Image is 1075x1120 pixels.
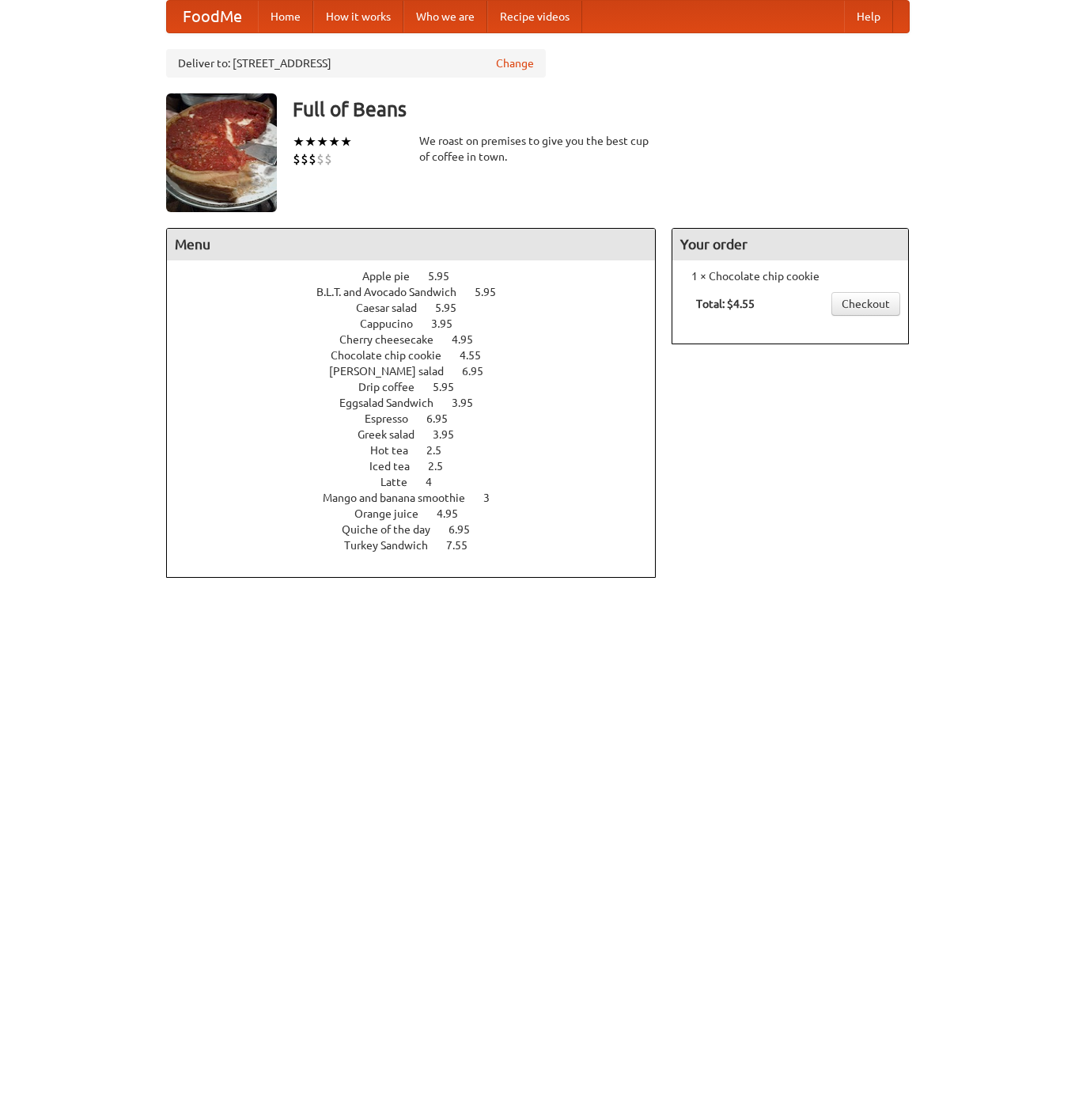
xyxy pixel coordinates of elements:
[313,1,403,32] a: How it works
[426,412,464,425] span: 6.95
[354,507,487,520] a: Orange juice 4.95
[316,286,525,298] a: B.L.T. and Avocado Sandwich 5.95
[308,150,316,168] li: $
[449,523,486,536] span: 6.95
[293,93,910,125] h3: Full of Beans
[167,229,656,260] h4: Menu
[844,1,893,32] a: Help
[696,298,755,310] b: Total: $4.55
[460,349,497,362] span: 4.55
[358,381,483,393] a: Drip coffee 5.95
[339,397,449,409] span: Eggsalad Sandwich
[329,365,460,378] span: [PERSON_NAME] salad
[293,133,305,150] li: ★
[316,133,328,150] li: ★
[340,133,352,150] li: ★
[483,492,505,504] span: 3
[433,381,470,393] span: 5.95
[316,286,472,298] span: B.L.T. and Avocado Sandwich
[328,133,340,150] li: ★
[380,476,461,488] a: Latte 4
[370,444,471,457] a: Hot tea 2.5
[831,292,900,316] a: Checkout
[358,381,430,393] span: Drip coffee
[433,428,470,441] span: 3.95
[380,476,423,488] span: Latte
[452,397,489,409] span: 3.95
[360,317,429,330] span: Cappucino
[358,428,430,441] span: Greek salad
[324,150,332,168] li: $
[329,365,513,378] a: [PERSON_NAME] salad 6.95
[360,317,482,330] a: Cappucino 3.95
[452,333,489,346] span: 4.95
[362,270,426,283] span: Apple pie
[358,428,483,441] a: Greek salad 3.95
[428,460,459,473] span: 2.5
[342,523,446,536] span: Quiche of the day
[354,507,434,520] span: Orange juice
[426,444,457,457] span: 2.5
[339,333,502,346] a: Cherry cheesecake 4.95
[462,365,499,378] span: 6.95
[339,333,449,346] span: Cherry cheesecake
[166,49,546,78] div: Deliver to: [STREET_ADDRESS]
[323,492,519,504] a: Mango and banana smoothie 3
[323,492,481,504] span: Mango and banana smoothie
[426,476,448,488] span: 4
[344,539,444,552] span: Turkey Sandwich
[331,349,510,362] a: Chocolate chip cookie 4.55
[339,397,502,409] a: Eggsalad Sandwich 3.95
[680,268,900,284] li: 1 × Chocolate chip cookie
[362,270,479,283] a: Apple pie 5.95
[403,1,487,32] a: Who we are
[258,1,313,32] a: Home
[167,1,258,32] a: FoodMe
[446,539,483,552] span: 7.55
[342,523,499,536] a: Quiche of the day 6.95
[437,507,474,520] span: 4.95
[293,150,301,168] li: $
[475,286,512,298] span: 5.95
[487,1,582,32] a: Recipe videos
[365,412,424,425] span: Espresso
[344,539,497,552] a: Turkey Sandwich 7.55
[419,133,657,165] div: We roast on premises to give you the best cup of coffee in town.
[496,55,534,71] a: Change
[365,412,477,425] a: Espresso 6.95
[431,317,468,330] span: 3.95
[435,302,472,314] span: 5.95
[370,444,424,457] span: Hot tea
[356,302,486,314] a: Caesar salad 5.95
[331,349,457,362] span: Chocolate chip cookie
[301,150,308,168] li: $
[369,460,472,473] a: Iced tea 2.5
[428,270,465,283] span: 5.95
[369,460,426,473] span: Iced tea
[356,302,433,314] span: Caesar salad
[166,93,277,212] img: angular.jpg
[316,150,324,168] li: $
[305,133,316,150] li: ★
[672,229,908,260] h4: Your order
